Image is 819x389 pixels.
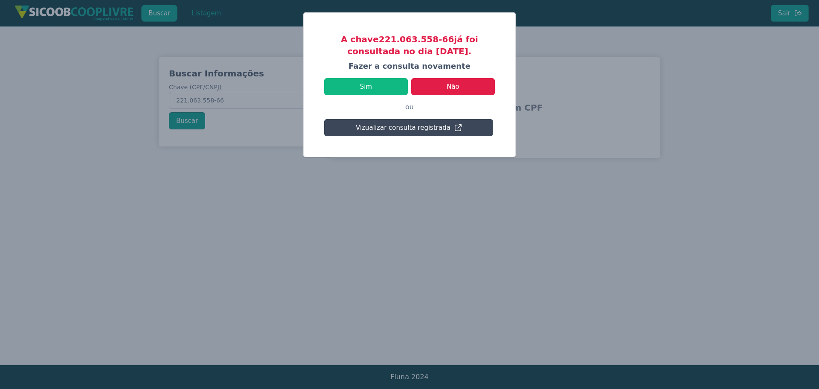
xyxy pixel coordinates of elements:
[324,33,495,57] h3: A chave 221.063.558-66 já foi consultada no dia [DATE].
[411,78,495,95] button: Não
[324,95,495,119] p: ou
[324,119,493,136] button: Vizualizar consulta registrada
[324,61,495,71] h4: Fazer a consulta novamente
[324,78,408,95] button: Sim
